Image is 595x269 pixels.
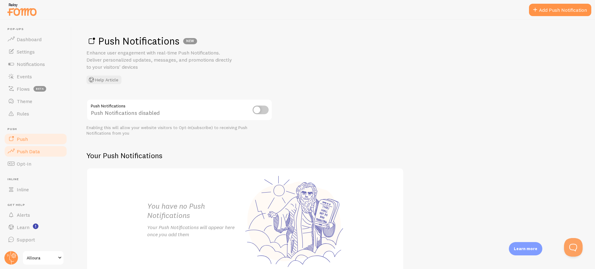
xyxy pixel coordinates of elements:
span: Push [17,136,28,142]
a: Settings [4,46,68,58]
iframe: Help Scout Beacon - Open [564,238,583,257]
a: Rules [4,107,68,120]
span: Inline [17,186,29,193]
a: Theme [4,95,68,107]
span: Notifications [17,61,45,67]
svg: <p>Watch New Feature Tutorials!</p> [33,223,38,229]
span: Flows [17,86,30,92]
span: Pop-ups [7,27,68,31]
span: Dashboard [17,36,42,42]
span: Theme [17,98,32,104]
p: Your Push Notifications will appear here once you add them [147,224,245,238]
div: Push Notifications disabled [86,99,272,122]
a: Flows beta [4,83,68,95]
span: Opt-In [17,161,31,167]
span: Settings [17,49,35,55]
span: Rules [17,111,29,117]
a: Push Data [4,145,68,158]
span: beta [33,86,46,92]
a: Alloura [22,250,64,265]
span: Push [7,127,68,131]
span: Inline [7,177,68,181]
a: Events [4,70,68,83]
a: Notifications [4,58,68,70]
span: Learn [17,224,29,230]
div: Enabling this will allow your website visitors to Opt-In(subscribe) to receiving Push Notificatio... [86,125,272,136]
a: Opt-In [4,158,68,170]
h2: Your Push Notifications [86,151,404,160]
span: Get Help [7,203,68,207]
span: Push Data [17,148,40,154]
h1: Push Notifications [86,35,580,47]
button: Help Article [86,76,121,84]
span: Support [17,236,35,243]
a: Support [4,233,68,246]
a: Dashboard [4,33,68,46]
a: Alerts [4,209,68,221]
p: Enhance user engagement with real-time Push Notifications. Deliver personalized updates, messages... [86,49,235,71]
p: Learn more [514,246,537,252]
span: Alerts [17,212,30,218]
a: Inline [4,183,68,196]
div: Learn more [509,242,542,255]
a: Push [4,133,68,145]
span: Events [17,73,32,80]
div: NEW [183,38,197,44]
a: Learn [4,221,68,233]
h2: You have no Push Notifications [147,201,245,220]
img: fomo-relay-logo-orange.svg [7,2,37,17]
span: Alloura [27,254,56,262]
